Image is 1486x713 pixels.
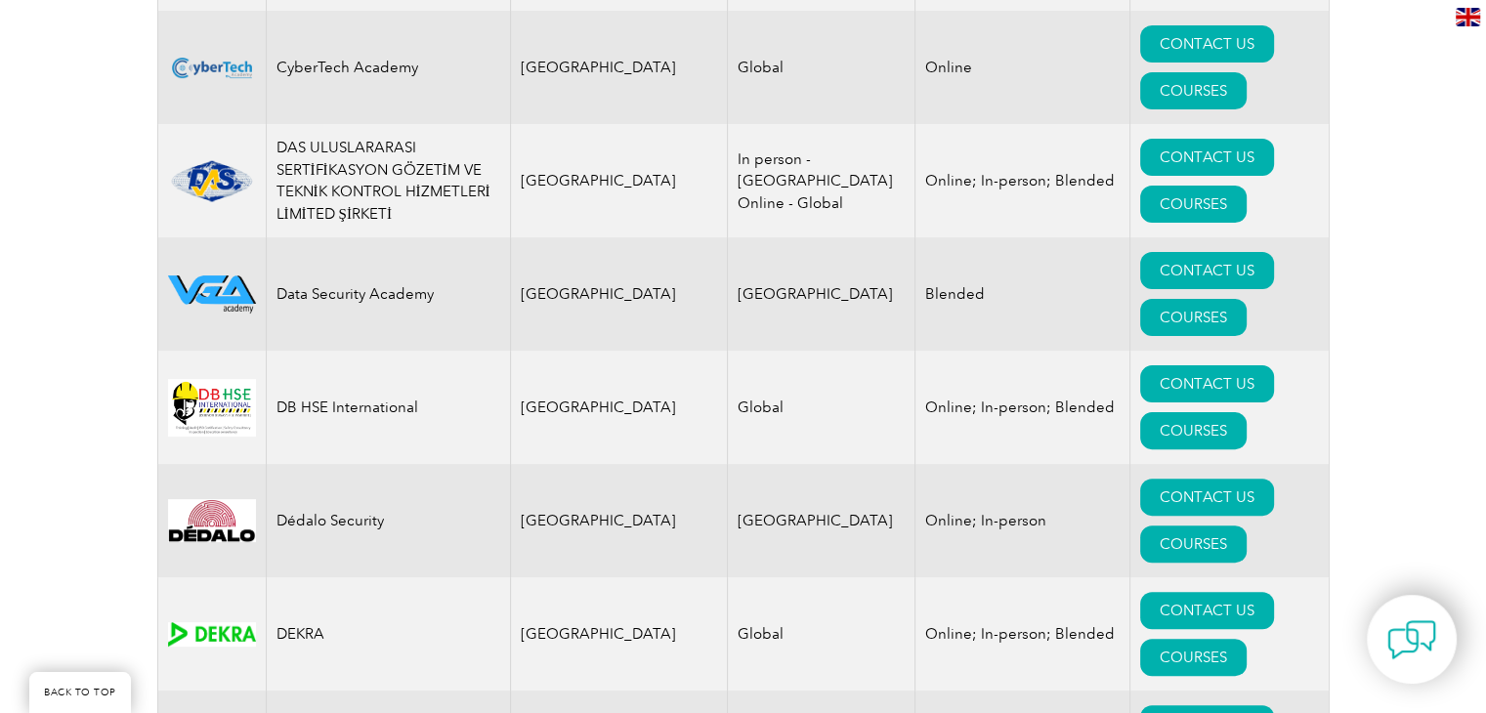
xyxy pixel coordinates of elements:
[29,672,131,713] a: BACK TO TOP
[728,237,915,351] td: [GEOGRAPHIC_DATA]
[510,577,728,691] td: [GEOGRAPHIC_DATA]
[168,158,256,204] img: 1ae26fad-5735-ef11-a316-002248972526-logo.png
[1140,525,1247,563] a: COURSES
[915,464,1130,577] td: Online; In-person
[728,351,915,464] td: Global
[168,622,256,647] img: 15a57d8a-d4e0-e911-a812-000d3a795b83-logo.png
[510,351,728,464] td: [GEOGRAPHIC_DATA]
[915,124,1130,237] td: Online; In-person; Blended
[915,577,1130,691] td: Online; In-person; Blended
[1140,186,1247,223] a: COURSES
[728,577,915,691] td: Global
[168,379,256,437] img: 5361e80d-26f3-ed11-8848-00224814fd52-logo.jpg
[728,464,915,577] td: [GEOGRAPHIC_DATA]
[266,237,510,351] td: Data Security Academy
[1140,365,1274,402] a: CONTACT US
[1456,8,1480,26] img: en
[728,11,915,124] td: Global
[266,351,510,464] td: DB HSE International
[1140,479,1274,516] a: CONTACT US
[510,464,728,577] td: [GEOGRAPHIC_DATA]
[1387,615,1436,664] img: contact-chat.png
[1140,25,1274,63] a: CONTACT US
[510,237,728,351] td: [GEOGRAPHIC_DATA]
[1140,592,1274,629] a: CONTACT US
[266,124,510,237] td: DAS ULUSLARARASI SERTİFİKASYON GÖZETİM VE TEKNİK KONTROL HİZMETLERİ LİMİTED ŞİRKETİ
[728,124,915,237] td: In person - [GEOGRAPHIC_DATA] Online - Global
[168,275,256,314] img: 2712ab11-b677-ec11-8d20-002248183cf6-logo.png
[510,11,728,124] td: [GEOGRAPHIC_DATA]
[915,237,1130,351] td: Blended
[915,351,1130,464] td: Online; In-person; Blended
[266,11,510,124] td: CyberTech Academy
[1140,412,1247,449] a: COURSES
[168,499,256,542] img: 8151da1a-2f8e-ee11-be36-000d3ae1a22b-logo.png
[168,44,256,92] img: fbf62885-d94e-ef11-a316-000d3ad139cf-logo.png
[266,464,510,577] td: Dédalo Security
[1140,72,1247,109] a: COURSES
[915,11,1130,124] td: Online
[1140,139,1274,176] a: CONTACT US
[1140,299,1247,336] a: COURSES
[1140,252,1274,289] a: CONTACT US
[510,124,728,237] td: [GEOGRAPHIC_DATA]
[266,577,510,691] td: DEKRA
[1140,639,1247,676] a: COURSES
